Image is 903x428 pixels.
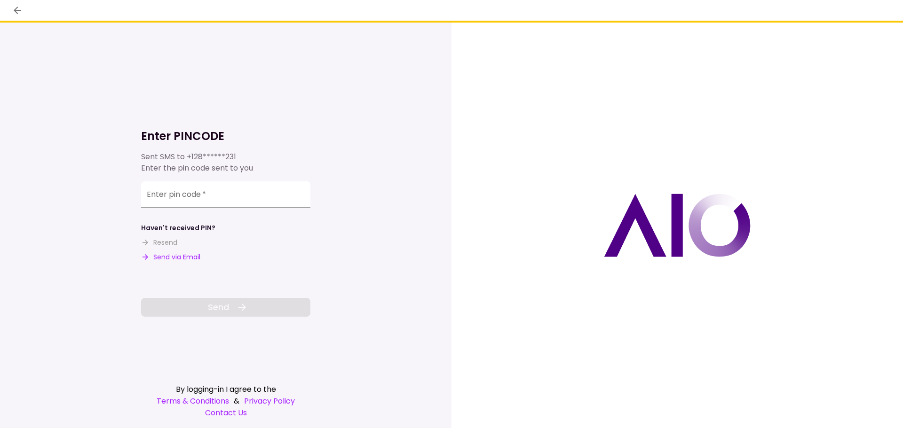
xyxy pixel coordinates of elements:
button: Send via Email [141,252,200,262]
h1: Enter PINCODE [141,129,310,144]
a: Terms & Conditions [157,395,229,407]
a: Privacy Policy [244,395,295,407]
button: Send [141,298,310,317]
button: back [9,2,25,18]
div: Sent SMS to Enter the pin code sent to you [141,151,310,174]
div: & [141,395,310,407]
button: Resend [141,238,177,248]
div: By logging-in I agree to the [141,383,310,395]
img: AIO logo [604,194,751,257]
a: Contact Us [141,407,310,419]
span: Send [208,301,229,313]
div: Haven't received PIN? [141,223,215,233]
